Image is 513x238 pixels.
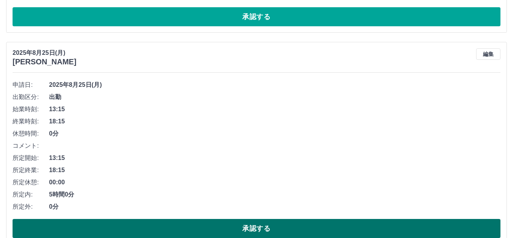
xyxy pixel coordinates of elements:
[476,48,500,60] button: 編集
[13,190,49,199] span: 所定内:
[13,129,49,138] span: 休憩時間:
[49,93,500,102] span: 出勤
[13,80,49,89] span: 申請日:
[13,7,500,26] button: 承認する
[13,105,49,114] span: 始業時刻:
[13,141,49,150] span: コメント:
[49,166,500,175] span: 18:15
[49,105,500,114] span: 13:15
[49,117,500,126] span: 18:15
[13,48,76,58] p: 2025年8月25日(月)
[49,153,500,163] span: 13:15
[49,129,500,138] span: 0分
[13,58,76,66] h3: [PERSON_NAME]
[49,190,500,199] span: 5時間0分
[13,93,49,102] span: 出勤区分:
[49,202,500,211] span: 0分
[13,178,49,187] span: 所定休憩:
[13,202,49,211] span: 所定外:
[13,117,49,126] span: 終業時刻:
[49,178,500,187] span: 00:00
[49,80,500,89] span: 2025年8月25日(月)
[13,153,49,163] span: 所定開始:
[13,219,500,238] button: 承認する
[13,166,49,175] span: 所定終業:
